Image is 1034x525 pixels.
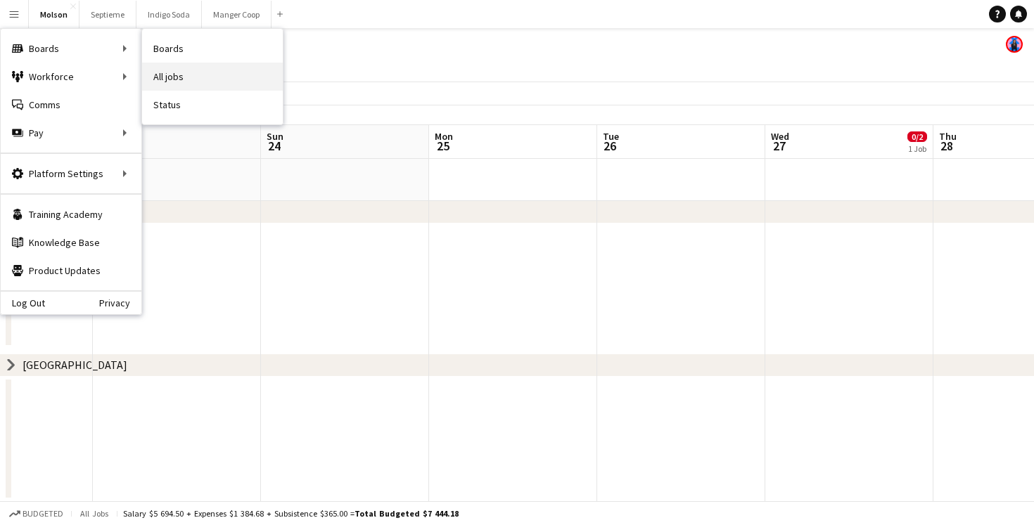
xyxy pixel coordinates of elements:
[1,63,141,91] div: Workforce
[1,257,141,285] a: Product Updates
[1006,36,1023,53] app-user-avatar: Laurence Pare
[771,130,789,143] span: Wed
[23,358,127,372] div: [GEOGRAPHIC_DATA]
[267,130,283,143] span: Sun
[1,297,45,309] a: Log Out
[908,143,926,154] div: 1 Job
[202,1,272,28] button: Manger Coop
[769,138,789,154] span: 27
[79,1,136,28] button: Septieme
[1,91,141,119] a: Comms
[435,130,453,143] span: Mon
[142,34,283,63] a: Boards
[23,509,63,519] span: Budgeted
[142,91,283,119] a: Status
[907,131,927,142] span: 0/2
[99,297,141,309] a: Privacy
[1,34,141,63] div: Boards
[136,1,202,28] button: Indigo Soda
[937,138,957,154] span: 28
[264,138,283,154] span: 24
[603,130,619,143] span: Tue
[123,508,459,519] div: Salary $5 694.50 + Expenses $1 384.68 + Subsistence $365.00 =
[29,1,79,28] button: Molson
[355,508,459,519] span: Total Budgeted $7 444.18
[433,138,453,154] span: 25
[1,200,141,228] a: Training Academy
[1,119,141,147] div: Pay
[7,506,65,521] button: Budgeted
[1,228,141,257] a: Knowledge Base
[142,63,283,91] a: All jobs
[77,508,111,519] span: All jobs
[1,160,141,188] div: Platform Settings
[939,130,957,143] span: Thu
[601,138,619,154] span: 26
